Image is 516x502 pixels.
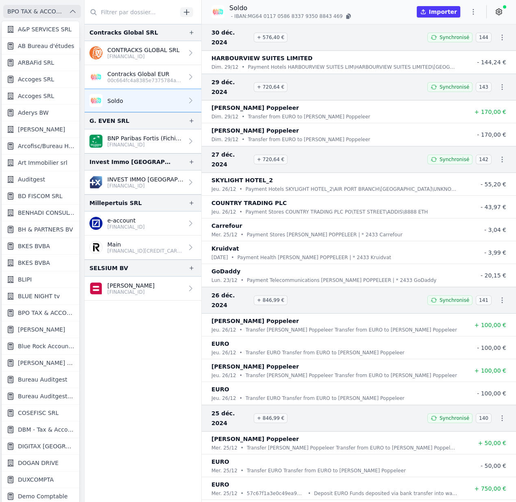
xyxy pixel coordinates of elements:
span: Accoges SRL [18,75,54,83]
span: BENHADI CONSULTING SRL [18,209,74,217]
span: Demo Comptable [18,492,67,500]
span: Art Immobilier srl [18,159,67,167]
span: BLIPI [18,275,32,284]
span: ARBAFid SRL [18,59,54,67]
span: BKES BVBA [18,242,50,250]
span: DIGITAX [GEOGRAPHIC_DATA] SRL [18,442,74,450]
span: BD FISCOM SRL [18,192,63,200]
span: [PERSON_NAME] [18,325,65,334]
span: Arcofisc/Bureau Haot [18,142,74,150]
span: Aderys BW [18,109,49,117]
span: Bureau Auditgest [18,375,67,384]
span: [PERSON_NAME] (Fiduciaire) [18,359,74,367]
span: BH & PARTNERS BV [18,225,73,234]
span: Blue Rock Accounting [18,342,74,350]
span: BKES BVBA [18,259,50,267]
span: DBM - Tax & Accounting sprl [18,426,74,434]
span: A&P SERVICES SRL [18,25,72,33]
span: Auditgest [18,175,45,183]
span: BPO TAX & ACCOUNTANCY SRL [18,309,74,317]
span: AB Bureau d'études [18,42,74,50]
span: Bureau Auditgest - [PERSON_NAME] [18,392,74,400]
span: COSEFISC SRL [18,409,59,417]
span: DUXCOMPTA [18,476,54,484]
span: DOGAN DRIVE [18,459,59,467]
span: Accoges SRL [18,92,54,100]
span: BLUE NIGHT tv [18,292,60,300]
span: [PERSON_NAME] [18,125,65,133]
